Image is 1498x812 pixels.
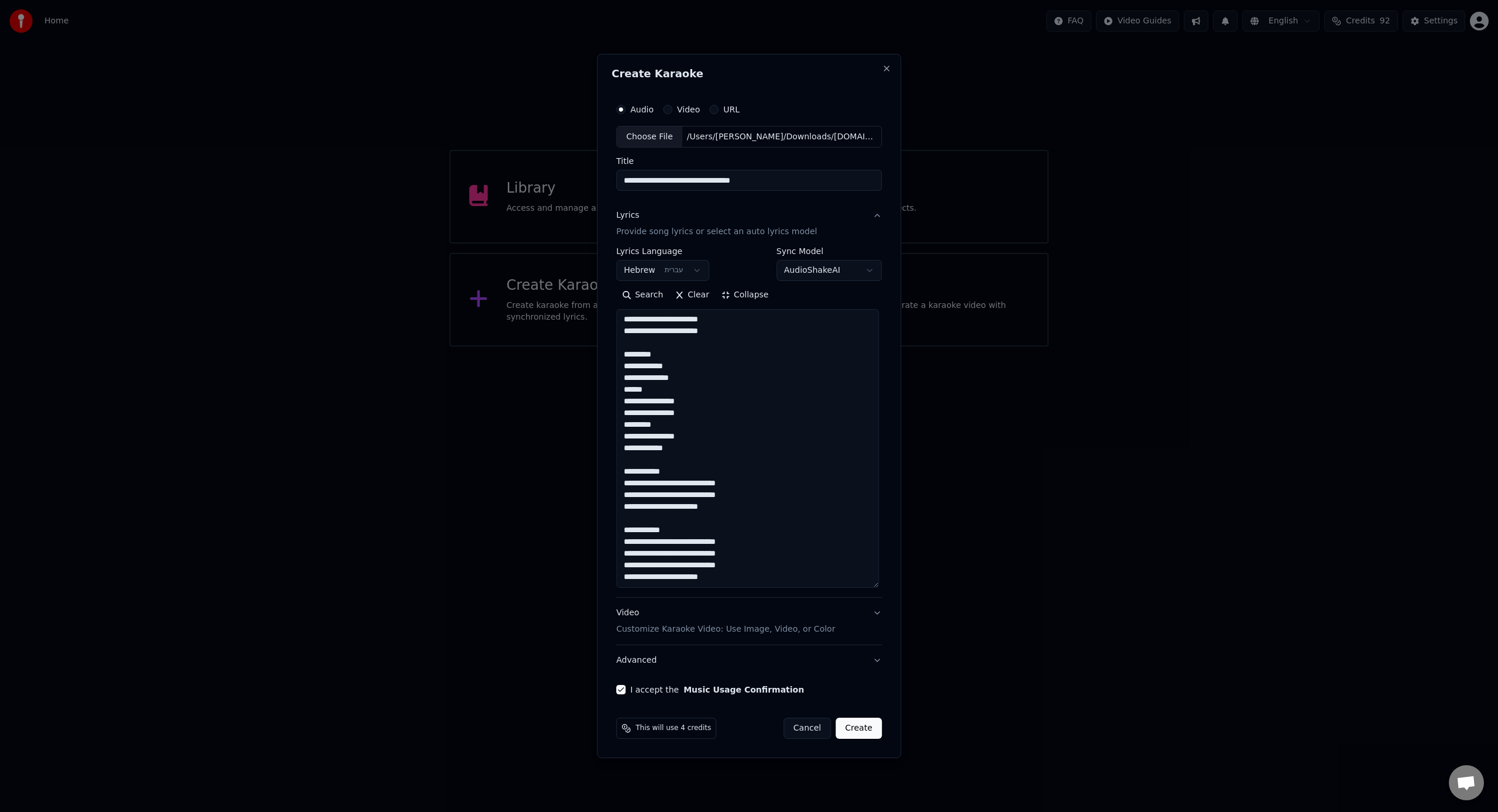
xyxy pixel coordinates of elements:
[616,157,882,166] label: Title
[616,645,882,676] button: Advanced
[616,227,817,238] p: Provide song lyrics or select an auto lyrics model
[635,724,711,733] span: This will use 4 credits
[616,248,709,256] label: Lyrics Language
[616,608,835,636] div: Video
[715,286,775,305] button: Collapse
[616,286,669,305] button: Search
[630,105,654,114] label: Audio
[616,598,882,645] button: VideoCustomize Karaoke Video: Use Image, Video, or Color
[777,248,882,256] label: Sync Model
[836,718,882,739] button: Create
[784,718,831,739] button: Cancel
[616,623,835,635] p: Customize Karaoke Video: Use Image, Video, or Color
[611,68,887,79] h2: Create Karaoke
[616,210,639,222] div: Lyrics
[616,248,882,598] div: LyricsProvide song lyrics or select an auto lyrics model
[682,131,881,143] div: /Users/[PERSON_NAME]/Downloads/[DOMAIN_NAME] - [PERSON_NAME] מקום לחבק אותך - [PERSON_NAME].mp3
[617,126,682,148] div: Choose File
[723,105,740,114] label: URL
[616,201,882,248] button: LyricsProvide song lyrics or select an auto lyrics model
[630,686,804,694] label: I accept the
[677,105,700,114] label: Video
[669,286,715,305] button: Clear
[683,686,804,694] button: I accept the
